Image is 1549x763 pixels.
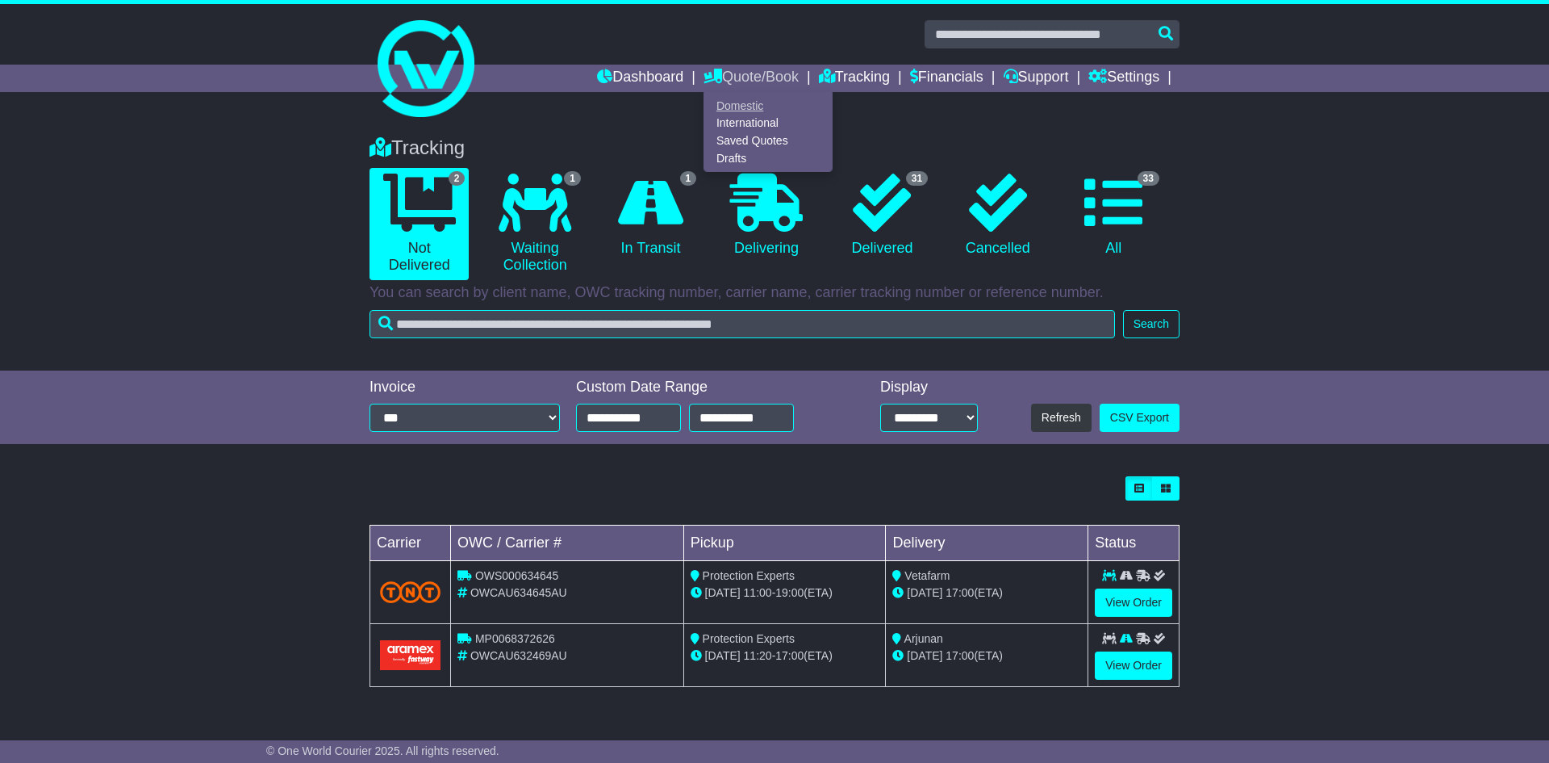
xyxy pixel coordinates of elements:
[775,586,804,599] span: 19:00
[576,379,835,396] div: Custom Date Range
[370,284,1179,302] p: You can search by client name, OWC tracking number, carrier name, carrier tracking number or refe...
[1031,404,1092,432] button: Refresh
[904,632,943,645] span: Arjunan
[1100,404,1179,432] a: CSV Export
[470,649,567,662] span: OWCAU632469AU
[819,65,890,92] a: Tracking
[683,526,886,561] td: Pickup
[704,132,832,150] a: Saved Quotes
[475,632,555,645] span: MP0068372626
[564,171,581,186] span: 1
[370,168,469,280] a: 2 Not Delivered
[704,97,832,115] a: Domestic
[833,168,932,263] a: 31 Delivered
[946,586,974,599] span: 17:00
[370,526,451,561] td: Carrier
[703,569,795,582] span: Protection Experts
[907,649,942,662] span: [DATE]
[380,581,440,603] img: TNT_Domestic.png
[1004,65,1069,92] a: Support
[892,648,1081,664] div: (ETA)
[680,171,697,186] span: 1
[485,168,584,280] a: 1 Waiting Collection
[1064,168,1163,263] a: 33 All
[744,649,772,662] span: 11:20
[691,585,879,602] div: - (ETA)
[892,585,1081,602] div: (ETA)
[744,586,772,599] span: 11:00
[1088,526,1179,561] td: Status
[380,640,440,670] img: Aramex.png
[1095,652,1172,680] a: View Order
[470,586,567,599] span: OWCAU634645AU
[597,65,683,92] a: Dashboard
[1088,65,1159,92] a: Settings
[906,171,928,186] span: 31
[948,168,1047,263] a: Cancelled
[361,136,1188,160] div: Tracking
[775,649,804,662] span: 17:00
[704,92,833,172] div: Quote/Book
[880,379,978,396] div: Display
[601,168,700,263] a: 1 In Transit
[705,649,741,662] span: [DATE]
[370,379,560,396] div: Invoice
[704,115,832,132] a: International
[475,569,559,582] span: OWS000634645
[904,569,950,582] span: Vetafarm
[703,632,795,645] span: Protection Experts
[1138,171,1159,186] span: 33
[1123,310,1179,338] button: Search
[907,586,942,599] span: [DATE]
[1095,589,1172,617] a: View Order
[886,526,1088,561] td: Delivery
[704,149,832,167] a: Drafts
[946,649,974,662] span: 17:00
[910,65,983,92] a: Financials
[266,744,499,757] span: © One World Courier 2025. All rights reserved.
[704,65,799,92] a: Quote/Book
[716,168,816,263] a: Delivering
[451,526,684,561] td: OWC / Carrier #
[705,586,741,599] span: [DATE]
[449,171,466,186] span: 2
[691,648,879,664] div: - (ETA)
